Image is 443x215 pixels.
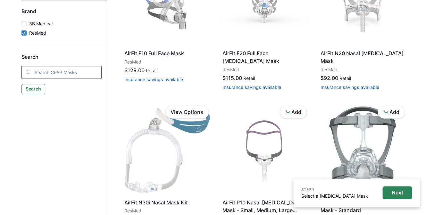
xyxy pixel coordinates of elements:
[29,20,53,27] p: 3B Medical
[321,74,339,82] p: $92.00
[125,58,208,65] p: ResMed
[220,104,309,195] img: xazgokb52buwyqsrpxw3ojwbueey
[321,66,404,73] p: ResMed
[125,66,145,74] p: $129.00
[21,8,102,20] h5: Brand
[125,199,208,206] p: AirFit N30i Nasal Mask Kit
[378,106,405,119] button: Add
[280,106,307,119] button: Add
[165,106,209,119] a: View Options
[292,109,302,115] p: Add
[223,84,281,90] button: Insurance savings available
[223,74,242,82] p: $115.00
[125,49,208,57] p: AirFit F10 Full Face Mask
[125,208,208,214] p: ResMed
[21,54,102,66] h5: Search
[301,187,368,193] p: STEP 1
[321,49,404,65] p: AirFit N20 Nasal [MEDICAL_DATA] Mask
[125,77,183,82] button: Insurance savings available
[340,75,351,82] p: Retail
[21,84,45,94] button: Search
[321,84,380,90] button: Insurance savings available
[223,49,306,65] p: AirFit F20 Full Face [MEDICAL_DATA] Mask
[21,66,102,79] input: Search CPAP Masks
[122,104,211,195] img: wb147jo2or61egqvuooarmaxhu6i
[383,186,412,199] button: Next
[146,67,158,74] p: Retail
[392,190,403,196] p: Next
[223,199,306,214] p: AirFit P10 Nasal [MEDICAL_DATA] Mask - Small, Medium, Large Pillow Sizes - All Included
[390,109,400,115] p: Add
[301,193,368,199] a: Select a [MEDICAL_DATA] Mask
[29,30,46,36] p: ResMed
[318,104,407,195] img: 4kki93we8o4mdy220h0xs4ug4jav
[223,66,306,73] p: ResMed
[244,75,255,82] p: Retail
